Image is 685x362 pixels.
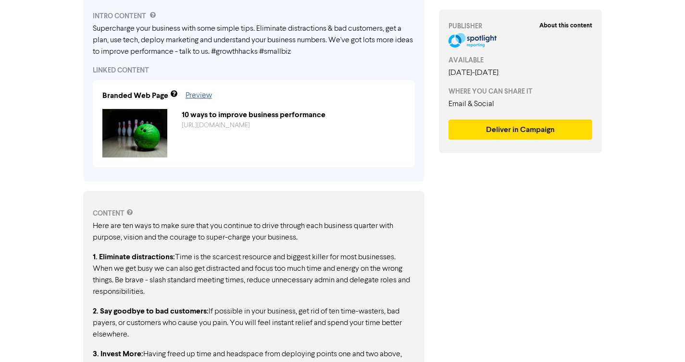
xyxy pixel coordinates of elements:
[93,349,143,359] strong: 3. Invest More:
[102,90,168,101] div: Branded Web Page
[448,67,593,79] div: [DATE] - [DATE]
[637,316,685,362] iframe: Chat Widget
[93,252,175,262] strong: 1. Eliminate distractions:
[93,220,415,243] p: Here are ten ways to make sure that you continue to drive through each business quarter with purp...
[93,251,415,298] p: Time is the scarcest resource and biggest killer for most businesses. When we get busy we can als...
[93,11,415,21] div: INTRO CONTENT
[174,109,412,121] div: 10 ways to improve business performance
[448,98,593,110] div: Email & Social
[182,122,250,129] a: [URL][DOMAIN_NAME]
[448,120,593,140] button: Deliver in Campaign
[448,86,593,97] div: WHERE YOU CAN SHARE IT
[93,208,415,218] div: CONTENT
[174,121,412,131] div: https://public2.bomamarketing.com/cp/5wW2ErHJMCg2Zu48TvurIh?sa=l72hpFK
[93,306,209,316] strong: 2. Say goodbye to bad customers:
[448,21,593,31] div: PUBLISHER
[186,92,212,99] a: Preview
[539,22,592,29] strong: About this content
[93,305,415,340] p: If possible in your business, get rid of ten time-wasters, bad payers, or customers who cause you...
[93,65,415,75] div: LINKED CONTENT
[93,23,415,58] div: Supercharge your business with some simple tips. Eliminate distractions & bad customers, get a pl...
[448,55,593,65] div: AVAILABLE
